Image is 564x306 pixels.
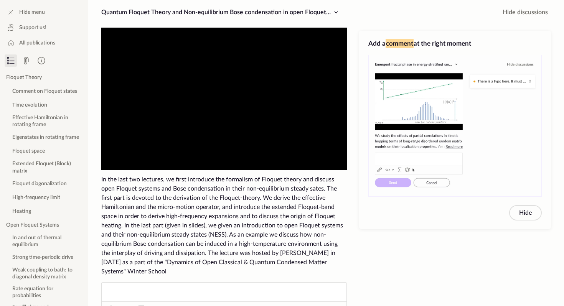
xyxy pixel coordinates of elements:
button: Hide [509,205,542,220]
h3: Add a at the right moment [368,39,542,48]
span: comment [386,39,414,48]
span: Hide menu [19,8,45,16]
button: Quantum Floquet Theory and Non-equilibrium Bose condensation in open Floquet Systems [98,6,344,18]
span: Hide discussions [503,8,548,17]
span: Support us! [19,24,46,31]
span: All publications [19,39,55,47]
span: In the last two lectures, we first introduce the formalism of Floquet theory and discuss open Flo... [101,176,343,275]
span: Quantum Floquet Theory and Non-equilibrium Bose condensation in open Floquet Systems [101,9,350,15]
